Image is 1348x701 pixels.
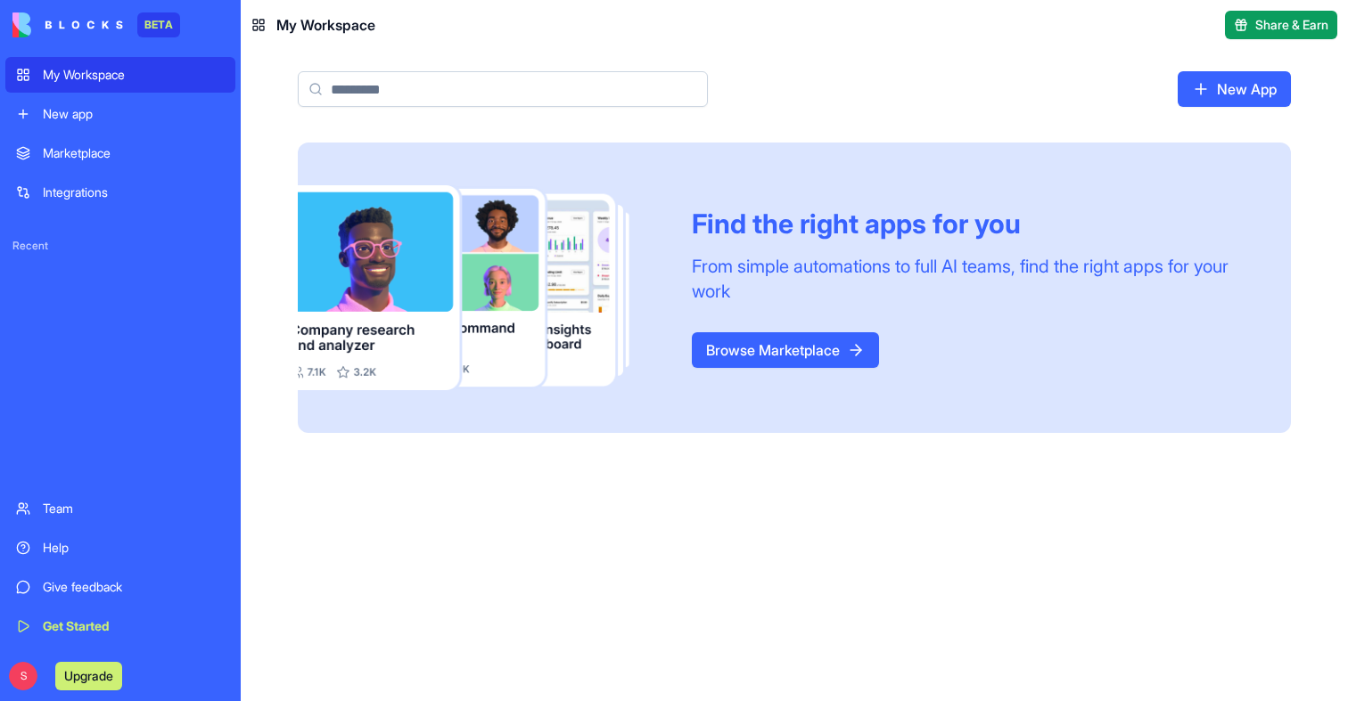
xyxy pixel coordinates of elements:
a: Browse Marketplace [692,332,879,368]
a: Upgrade [55,666,122,684]
a: Get Started [5,608,235,644]
div: Find the right apps for you [692,208,1248,240]
button: Share & Earn [1225,11,1337,39]
span: My Workspace [276,14,375,36]
img: Frame_181_egmpey.png [298,185,663,390]
span: S [9,662,37,690]
button: Upgrade [55,662,122,690]
a: New app [5,96,235,132]
span: Share & Earn [1255,16,1328,34]
div: My Workspace [43,66,225,84]
a: Marketplace [5,135,235,171]
div: Team [43,500,225,518]
div: Get Started [43,617,225,635]
a: Give feedback [5,569,235,605]
div: Help [43,539,225,557]
a: My Workspace [5,57,235,93]
img: logo [12,12,123,37]
a: New App [1178,71,1291,107]
a: Integrations [5,175,235,210]
div: Marketplace [43,144,225,162]
div: Integrations [43,183,225,201]
div: BETA [137,12,180,37]
div: From simple automations to full AI teams, find the right apps for your work [692,254,1248,304]
a: Team [5,491,235,526]
span: Recent [5,239,235,253]
div: New app [43,105,225,123]
div: Give feedback [43,578,225,596]
a: Help [5,530,235,566]
a: BETA [12,12,180,37]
